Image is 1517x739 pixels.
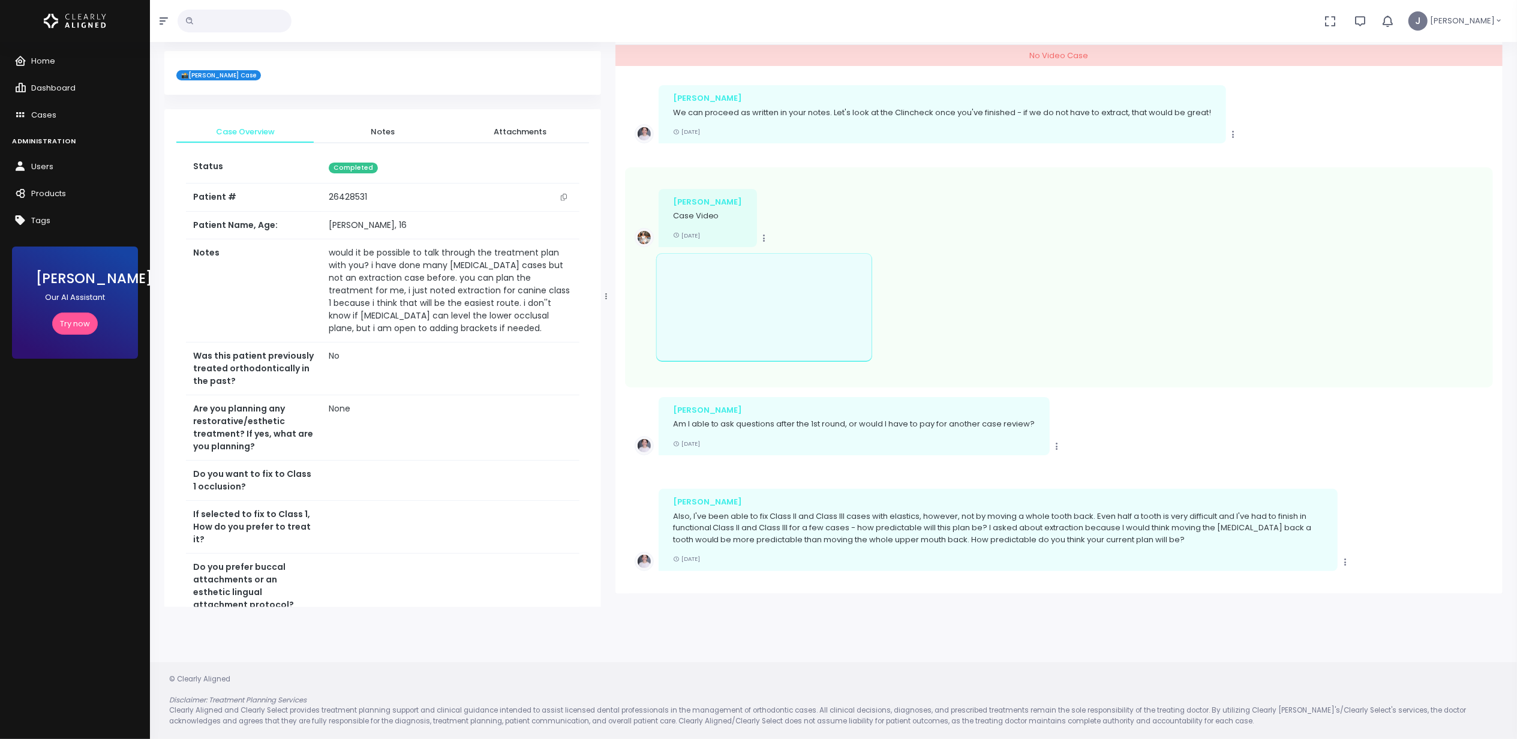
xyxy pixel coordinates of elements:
p: Also, I've been able to fix Class II and Class III cases with elastics, however, not by moving a ... [673,510,1323,546]
span: Notes [323,126,441,138]
span: Dashboard [31,82,76,94]
span: Home [31,55,55,67]
th: Status [186,153,322,184]
span: Users [31,161,53,172]
em: Disclaimer: Treatment Planning Services [169,695,307,705]
th: Patient Name, Age: [186,212,322,239]
span: Tags [31,215,50,226]
small: [DATE] [673,232,700,239]
small: [DATE] [673,555,700,563]
div: [PERSON_NAME] [673,92,1212,104]
a: Try now [52,313,98,335]
div: [PERSON_NAME] [673,196,743,208]
th: Are you planning any restorative/esthetic treatment? If yes, what are you planning? [186,395,322,461]
p: Case Video [673,210,743,222]
th: Do you prefer buccal attachments or an esthetic lingual attachment protocol? [186,554,322,619]
th: If selected to fix to Class 1, How do you prefer to treat it? [186,501,322,554]
small: [DATE] [673,128,700,136]
img: Logo Horizontal [44,8,106,34]
td: 26428531 [322,184,579,211]
p: Am I able to ask questions after the 1st round, or would I have to pay for another case review? [673,418,1035,430]
td: [PERSON_NAME], 16 [322,212,579,239]
p: We can proceed as written in your notes. Let's look at the Clincheck once you've finished - if we... [673,107,1212,119]
td: would it be possible to talk through the treatment plan with you? i have done many [MEDICAL_DATA]... [322,239,579,343]
span: Products [31,188,66,199]
td: None [322,395,579,461]
th: Patient # [186,184,322,212]
span: [PERSON_NAME] [1430,15,1495,27]
span: Completed [329,163,378,174]
span: J [1408,11,1428,31]
p: Our AI Assistant [36,292,114,304]
span: Case Overview [186,126,304,138]
div: [PERSON_NAME] [673,404,1035,416]
div: No Video Case [615,45,1503,67]
span: Attachments [461,126,579,138]
div: [PERSON_NAME] [673,496,1323,508]
small: [DATE] [673,440,700,447]
div: © Clearly Aligned Clearly Aligned and Clearly Select provides treatment planning support and clin... [157,674,1510,727]
span: 📸[PERSON_NAME] Case [176,70,261,81]
th: Was this patient previously treated orthodontically in the past? [186,343,322,395]
h3: [PERSON_NAME] [36,271,114,287]
th: Notes [186,239,322,343]
td: No [322,343,579,395]
span: Cases [31,109,56,121]
th: Do you want to fix to Class 1 occlusion? [186,461,322,501]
